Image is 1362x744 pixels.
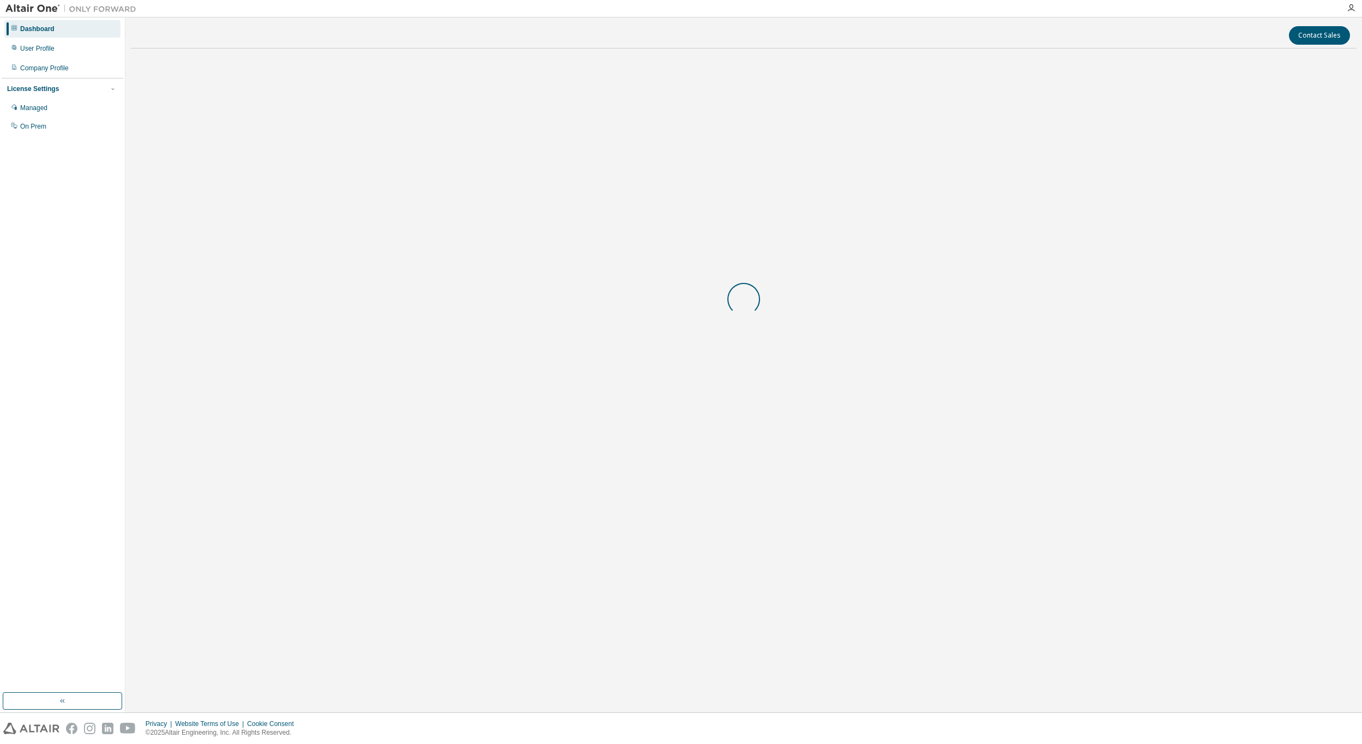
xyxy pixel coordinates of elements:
div: Dashboard [20,25,55,33]
div: User Profile [20,44,55,53]
img: altair_logo.svg [3,723,59,734]
img: facebook.svg [66,723,77,734]
img: instagram.svg [84,723,95,734]
img: linkedin.svg [102,723,113,734]
div: Website Terms of Use [175,719,247,728]
p: © 2025 Altair Engineering, Inc. All Rights Reserved. [146,728,300,737]
div: On Prem [20,122,46,131]
img: youtube.svg [120,723,136,734]
img: Altair One [5,3,142,14]
div: Privacy [146,719,175,728]
button: Contact Sales [1289,26,1350,45]
div: Cookie Consent [247,719,300,728]
div: Company Profile [20,64,69,72]
div: License Settings [7,84,59,93]
div: Managed [20,104,47,112]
